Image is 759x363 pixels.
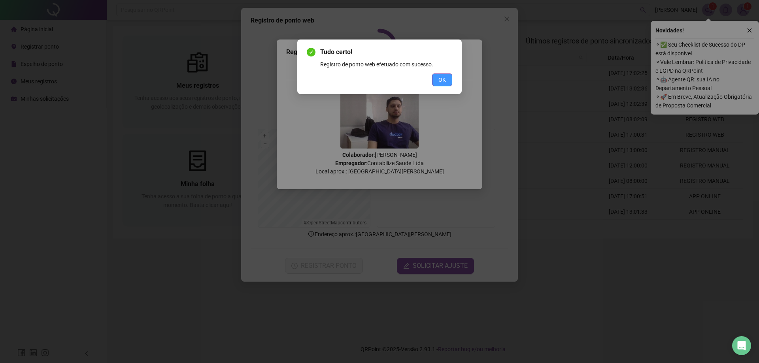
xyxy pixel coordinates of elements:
[320,47,452,57] span: Tudo certo!
[732,336,751,355] div: Open Intercom Messenger
[307,48,315,56] span: check-circle
[320,60,452,69] div: Registro de ponto web efetuado com sucesso.
[432,73,452,86] button: OK
[438,75,446,84] span: OK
